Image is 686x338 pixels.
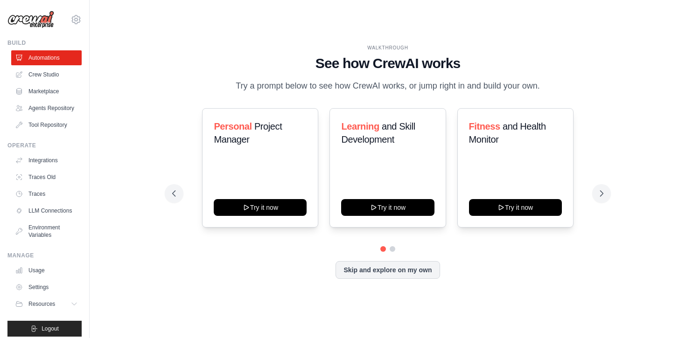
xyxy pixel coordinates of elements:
[341,121,415,145] span: and Skill Development
[341,199,434,216] button: Try it now
[7,39,82,47] div: Build
[214,121,252,131] span: Personal
[7,321,82,337] button: Logout
[336,261,440,279] button: Skip and explore on my own
[11,67,82,82] a: Crew Studio
[11,117,82,132] a: Tool Repository
[11,203,82,218] a: LLM Connections
[172,44,603,51] div: WALKTHROUGH
[469,199,562,216] button: Try it now
[469,121,546,145] span: and Health Monitor
[11,50,82,65] a: Automations
[11,84,82,99] a: Marketplace
[11,220,82,242] a: Environment Variables
[11,186,82,201] a: Traces
[11,101,82,116] a: Agents Repository
[341,121,379,131] span: Learning
[28,300,55,308] span: Resources
[231,79,545,93] p: Try a prompt below to see how CrewAI works, or jump right in and build your own.
[11,170,82,185] a: Traces Old
[11,153,82,168] a: Integrations
[11,280,82,295] a: Settings
[11,263,82,278] a: Usage
[214,199,307,216] button: Try it now
[11,297,82,311] button: Resources
[42,325,59,332] span: Logout
[7,142,82,149] div: Operate
[172,55,603,72] h1: See how CrewAI works
[469,121,500,131] span: Fitness
[214,121,282,145] span: Project Manager
[7,11,54,28] img: Logo
[7,252,82,259] div: Manage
